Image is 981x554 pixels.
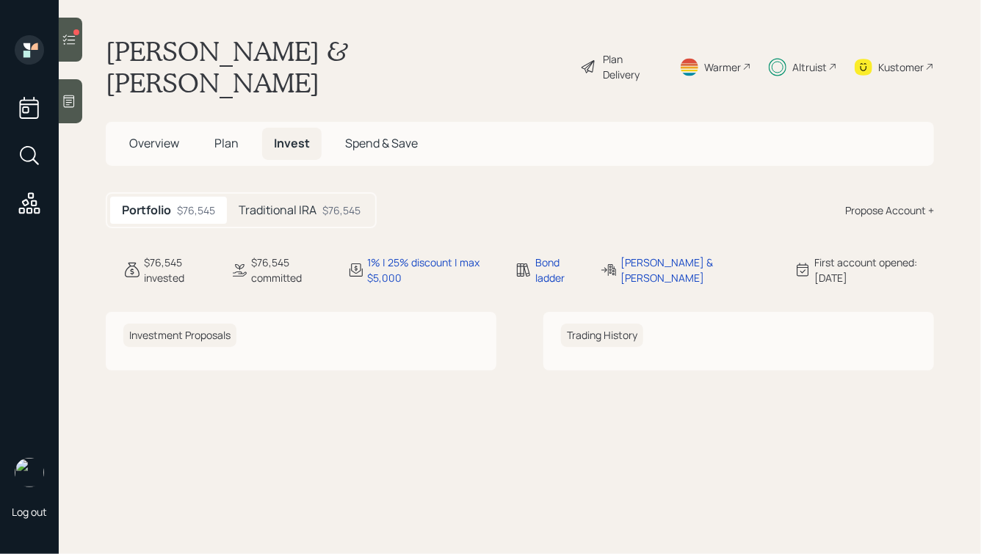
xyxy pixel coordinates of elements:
[214,135,239,151] span: Plan
[122,203,171,217] h5: Portfolio
[620,255,776,285] div: [PERSON_NAME] & [PERSON_NAME]
[561,324,643,348] h6: Trading History
[604,51,662,82] div: Plan Delivery
[177,203,215,218] div: $76,545
[792,59,827,75] div: Altruist
[12,505,47,519] div: Log out
[535,255,582,285] div: Bond ladder
[123,324,236,348] h6: Investment Proposals
[251,255,330,285] div: $76,545 committed
[814,255,934,285] div: First account opened: [DATE]
[345,135,418,151] span: Spend & Save
[878,59,924,75] div: Kustomer
[368,255,497,285] div: 1% | 25% discount | max $5,000
[239,203,316,217] h5: Traditional IRA
[15,458,44,487] img: hunter_neumayer.jpg
[106,35,568,98] h1: [PERSON_NAME] & [PERSON_NAME]
[322,203,361,218] div: $76,545
[144,255,213,285] div: $76,545 invested
[129,135,179,151] span: Overview
[704,59,741,75] div: Warmer
[274,135,310,151] span: Invest
[845,203,934,218] div: Propose Account +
